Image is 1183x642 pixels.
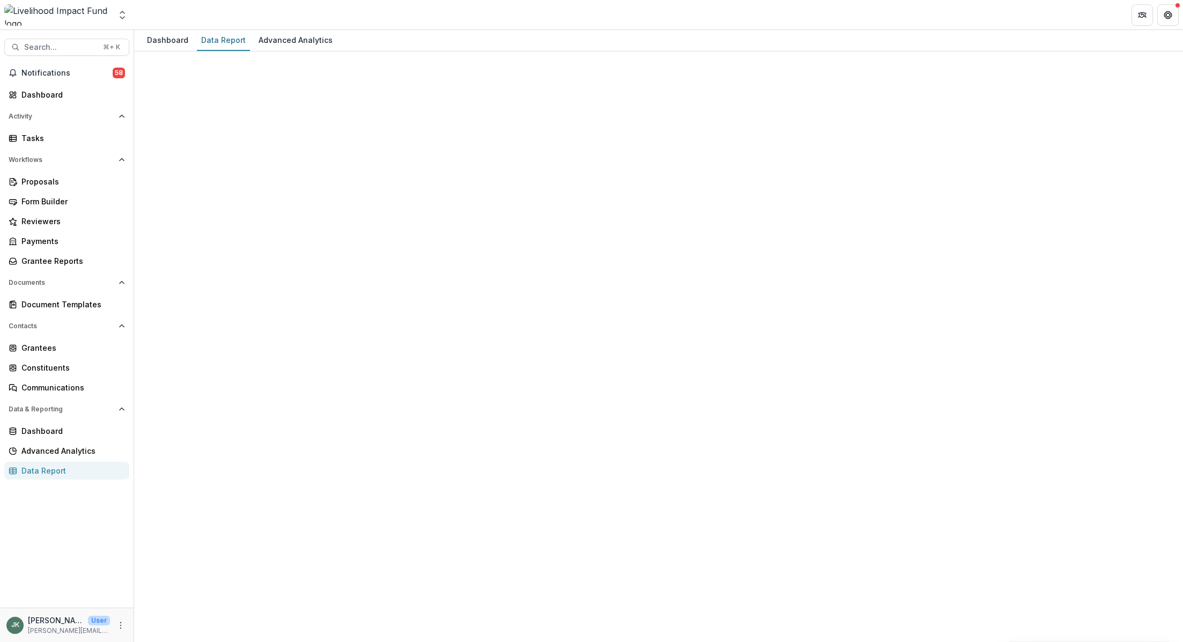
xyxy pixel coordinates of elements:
a: Grantees [4,339,129,357]
div: Communications [21,382,121,393]
button: Open Documents [4,274,129,291]
button: Get Help [1157,4,1179,26]
a: Data Report [197,30,250,51]
div: Data Report [21,465,121,476]
button: Open Activity [4,108,129,125]
p: [PERSON_NAME][EMAIL_ADDRESS][DOMAIN_NAME] [28,626,110,636]
span: Activity [9,113,114,120]
a: Proposals [4,173,129,190]
a: Communications [4,379,129,396]
div: Dashboard [21,425,121,437]
div: Dashboard [143,32,193,48]
span: 58 [113,68,125,78]
span: Search... [24,43,97,52]
span: Documents [9,279,114,286]
span: Workflows [9,156,114,164]
button: Notifications58 [4,64,129,82]
a: Dashboard [4,86,129,104]
span: Notifications [21,69,113,78]
button: More [114,619,127,632]
div: Data Report [197,32,250,48]
div: Document Templates [21,299,121,310]
div: Advanced Analytics [254,32,337,48]
button: Open Workflows [4,151,129,168]
a: Reviewers [4,212,129,230]
a: Document Templates [4,296,129,313]
a: Dashboard [4,422,129,440]
a: Grantee Reports [4,252,129,270]
div: Grantees [21,342,121,353]
div: Form Builder [21,196,121,207]
a: Dashboard [143,30,193,51]
div: Tasks [21,132,121,144]
div: Constituents [21,362,121,373]
div: Reviewers [21,216,121,227]
button: Open Data & Reporting [4,401,129,418]
a: Data Report [4,462,129,479]
a: Advanced Analytics [4,442,129,460]
div: Grantee Reports [21,255,121,267]
button: Partners [1131,4,1153,26]
div: Dashboard [21,89,121,100]
button: Search... [4,39,129,56]
p: User [88,616,110,625]
p: [PERSON_NAME] [28,615,84,626]
div: Jana Kinsey [11,622,19,629]
a: Payments [4,232,129,250]
div: Advanced Analytics [21,445,121,456]
button: Open Contacts [4,318,129,335]
a: Advanced Analytics [254,30,337,51]
span: Data & Reporting [9,405,114,413]
a: Constituents [4,359,129,377]
span: Contacts [9,322,114,330]
div: Payments [21,235,121,247]
a: Tasks [4,129,129,147]
img: Livelihood Impact Fund logo [4,4,111,26]
div: ⌘ + K [101,41,122,53]
button: Open entity switcher [115,4,130,26]
a: Form Builder [4,193,129,210]
div: Proposals [21,176,121,187]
